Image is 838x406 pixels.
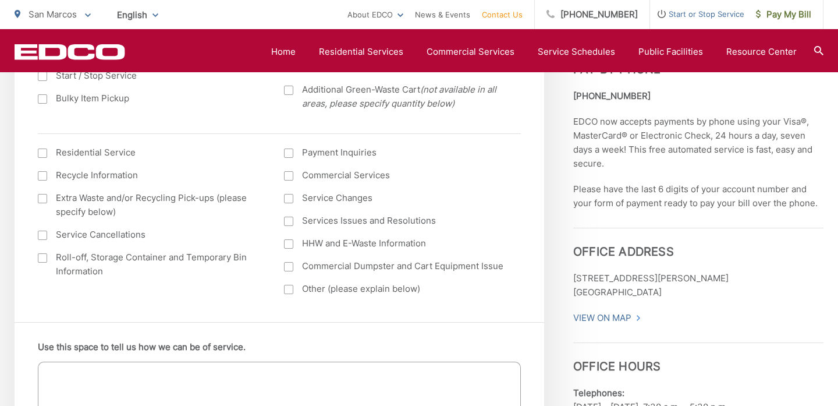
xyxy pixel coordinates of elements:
[302,84,496,109] em: (not available in all areas, please specify quantity below)
[38,146,261,160] label: Residential Service
[482,8,523,22] a: Contact Us
[284,191,507,205] label: Service Changes
[284,214,507,228] label: Services Issues and Resolutions
[638,45,703,59] a: Public Facilities
[726,45,797,59] a: Resource Center
[573,271,823,299] p: [STREET_ADDRESS][PERSON_NAME] [GEOGRAPHIC_DATA]
[284,236,507,250] label: HHW and E-Waste Information
[415,8,470,22] a: News & Events
[284,259,507,273] label: Commercial Dumpster and Cart Equipment Issue
[319,45,403,59] a: Residential Services
[573,387,624,398] b: Telephones:
[38,342,246,352] label: Use this space to tell us how we can be of service.
[15,44,125,60] a: EDCD logo. Return to the homepage.
[427,45,514,59] a: Commercial Services
[38,191,261,219] label: Extra Waste and/or Recycling Pick-ups (please specify below)
[284,168,507,182] label: Commercial Services
[284,282,507,296] label: Other (please explain below)
[108,5,167,25] span: English
[573,311,641,325] a: View On Map
[38,69,261,83] label: Start / Stop Service
[347,8,403,22] a: About EDCO
[573,115,823,171] p: EDCO now accepts payments by phone using your Visa®, MasterCard® or Electronic Check, 24 hours a ...
[29,9,77,20] span: San Marcos
[573,90,651,101] strong: [PHONE_NUMBER]
[271,45,296,59] a: Home
[756,8,811,22] span: Pay My Bill
[38,91,261,105] label: Bulky Item Pickup
[38,168,261,182] label: Recycle Information
[538,45,615,59] a: Service Schedules
[573,228,823,259] h3: Office Address
[284,146,507,160] label: Payment Inquiries
[38,228,261,242] label: Service Cancellations
[38,250,261,278] label: Roll-off, Storage Container and Temporary Bin Information
[302,83,507,111] span: Additional Green-Waste Cart
[573,343,823,373] h3: Office Hours
[573,182,823,210] p: Please have the last 6 digits of your account number and your form of payment ready to pay your b...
